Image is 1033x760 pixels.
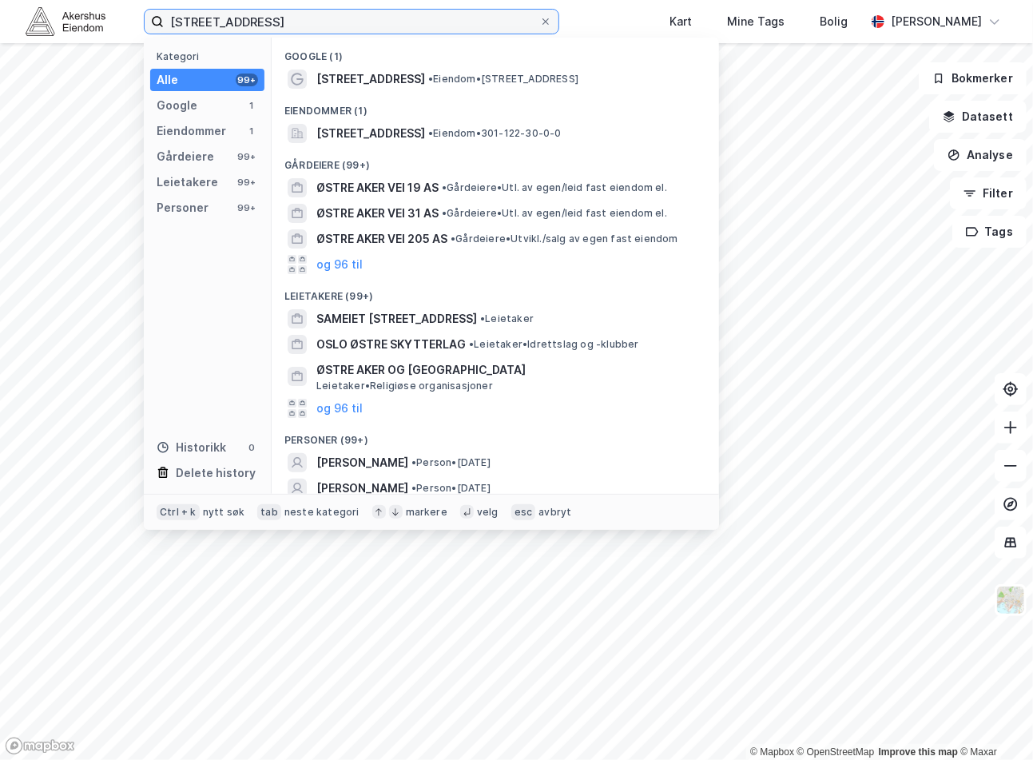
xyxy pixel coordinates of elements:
[245,99,258,112] div: 1
[5,737,75,755] a: Mapbox homepage
[428,127,433,139] span: •
[164,10,539,34] input: Søk på adresse, matrikkel, gårdeiere, leietakere eller personer
[469,338,639,351] span: Leietaker • Idrettslag og -klubber
[411,482,491,495] span: Person • [DATE]
[157,438,226,457] div: Historikk
[316,399,363,418] button: og 96 til
[176,464,256,483] div: Delete history
[411,456,491,469] span: Person • [DATE]
[406,506,447,519] div: markere
[316,309,477,328] span: SAMEIET [STREET_ADDRESS]
[477,506,499,519] div: velg
[669,12,692,31] div: Kart
[428,73,433,85] span: •
[511,504,536,520] div: esc
[236,150,258,163] div: 99+
[316,124,425,143] span: [STREET_ADDRESS]
[316,335,466,354] span: OSLO ØSTRE SKYTTERLAG
[236,74,258,86] div: 99+
[236,176,258,189] div: 99+
[727,12,785,31] div: Mine Tags
[879,746,958,758] a: Improve this map
[272,277,719,306] div: Leietakere (99+)
[919,62,1027,94] button: Bokmerker
[257,504,281,520] div: tab
[203,506,245,519] div: nytt søk
[929,101,1027,133] button: Datasett
[442,181,447,193] span: •
[157,50,264,62] div: Kategori
[157,96,197,115] div: Google
[284,506,360,519] div: neste kategori
[316,255,363,274] button: og 96 til
[157,121,226,141] div: Eiendommer
[316,479,408,498] span: [PERSON_NAME]
[428,127,562,140] span: Eiendom • 301-122-30-0-0
[411,456,416,468] span: •
[316,204,439,223] span: ØSTRE AKER VEI 31 AS
[480,312,485,324] span: •
[750,746,794,758] a: Mapbox
[245,441,258,454] div: 0
[451,233,678,245] span: Gårdeiere • Utvikl./salg av egen fast eiendom
[952,216,1027,248] button: Tags
[950,177,1027,209] button: Filter
[411,482,416,494] span: •
[428,73,578,86] span: Eiendom • [STREET_ADDRESS]
[316,453,408,472] span: [PERSON_NAME]
[157,504,200,520] div: Ctrl + k
[442,181,667,194] span: Gårdeiere • Utl. av egen/leid fast eiendom el.
[316,360,700,380] span: ØSTRE AKER OG [GEOGRAPHIC_DATA]
[891,12,982,31] div: [PERSON_NAME]
[820,12,848,31] div: Bolig
[953,683,1033,760] iframe: Chat Widget
[316,70,425,89] span: [STREET_ADDRESS]
[953,683,1033,760] div: Kontrollprogram for chat
[157,198,209,217] div: Personer
[451,233,455,245] span: •
[442,207,667,220] span: Gårdeiere • Utl. av egen/leid fast eiendom el.
[316,178,439,197] span: ØSTRE AKER VEI 19 AS
[245,125,258,137] div: 1
[316,229,447,249] span: ØSTRE AKER VEI 205 AS
[157,147,214,166] div: Gårdeiere
[797,746,875,758] a: OpenStreetMap
[442,207,447,219] span: •
[272,92,719,121] div: Eiendommer (1)
[26,7,105,35] img: akershus-eiendom-logo.9091f326c980b4bce74ccdd9f866810c.svg
[157,173,218,192] div: Leietakere
[157,70,178,90] div: Alle
[236,201,258,214] div: 99+
[480,312,534,325] span: Leietaker
[995,585,1026,615] img: Z
[272,38,719,66] div: Google (1)
[272,421,719,450] div: Personer (99+)
[934,139,1027,171] button: Analyse
[316,380,493,392] span: Leietaker • Religiøse organisasjoner
[272,146,719,175] div: Gårdeiere (99+)
[469,338,474,350] span: •
[538,506,571,519] div: avbryt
